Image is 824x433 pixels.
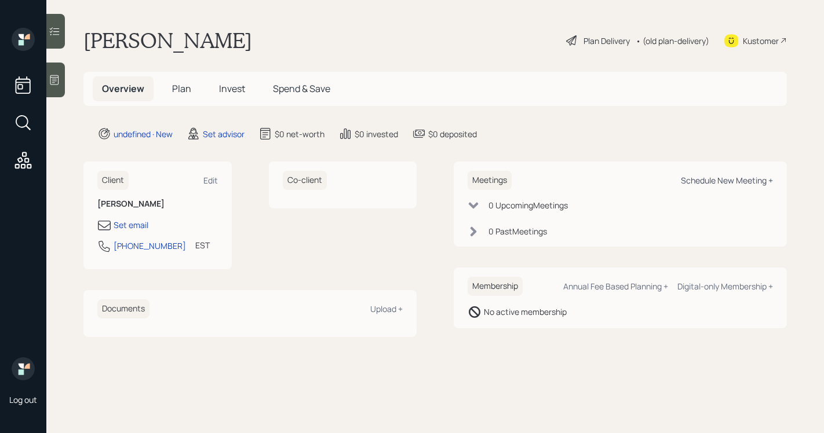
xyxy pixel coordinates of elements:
div: • (old plan-delivery) [636,35,709,47]
div: Log out [9,394,37,405]
div: $0 invested [355,128,398,140]
div: $0 net-worth [275,128,325,140]
div: $0 deposited [428,128,477,140]
h6: Co-client [283,171,327,190]
div: Set advisor [203,128,245,140]
div: EST [195,239,210,251]
div: Upload + [370,303,403,314]
h6: Documents [97,299,150,318]
div: Kustomer [743,35,779,47]
h6: [PERSON_NAME] [97,199,218,209]
div: Plan Delivery [584,35,630,47]
div: Set email [114,219,148,231]
img: retirable_logo.png [12,357,35,380]
div: 0 Upcoming Meeting s [488,199,568,211]
div: Schedule New Meeting + [681,175,773,186]
div: Annual Fee Based Planning + [563,281,668,292]
div: Edit [203,175,218,186]
div: [PHONE_NUMBER] [114,240,186,252]
h6: Client [97,171,129,190]
span: Plan [172,82,191,95]
span: Spend & Save [273,82,330,95]
h6: Meetings [468,171,512,190]
span: Invest [219,82,245,95]
div: undefined · New [114,128,173,140]
div: 0 Past Meeting s [488,225,547,237]
span: Overview [102,82,144,95]
div: No active membership [484,306,567,318]
h6: Membership [468,277,523,296]
div: Digital-only Membership + [677,281,773,292]
h1: [PERSON_NAME] [83,28,252,53]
